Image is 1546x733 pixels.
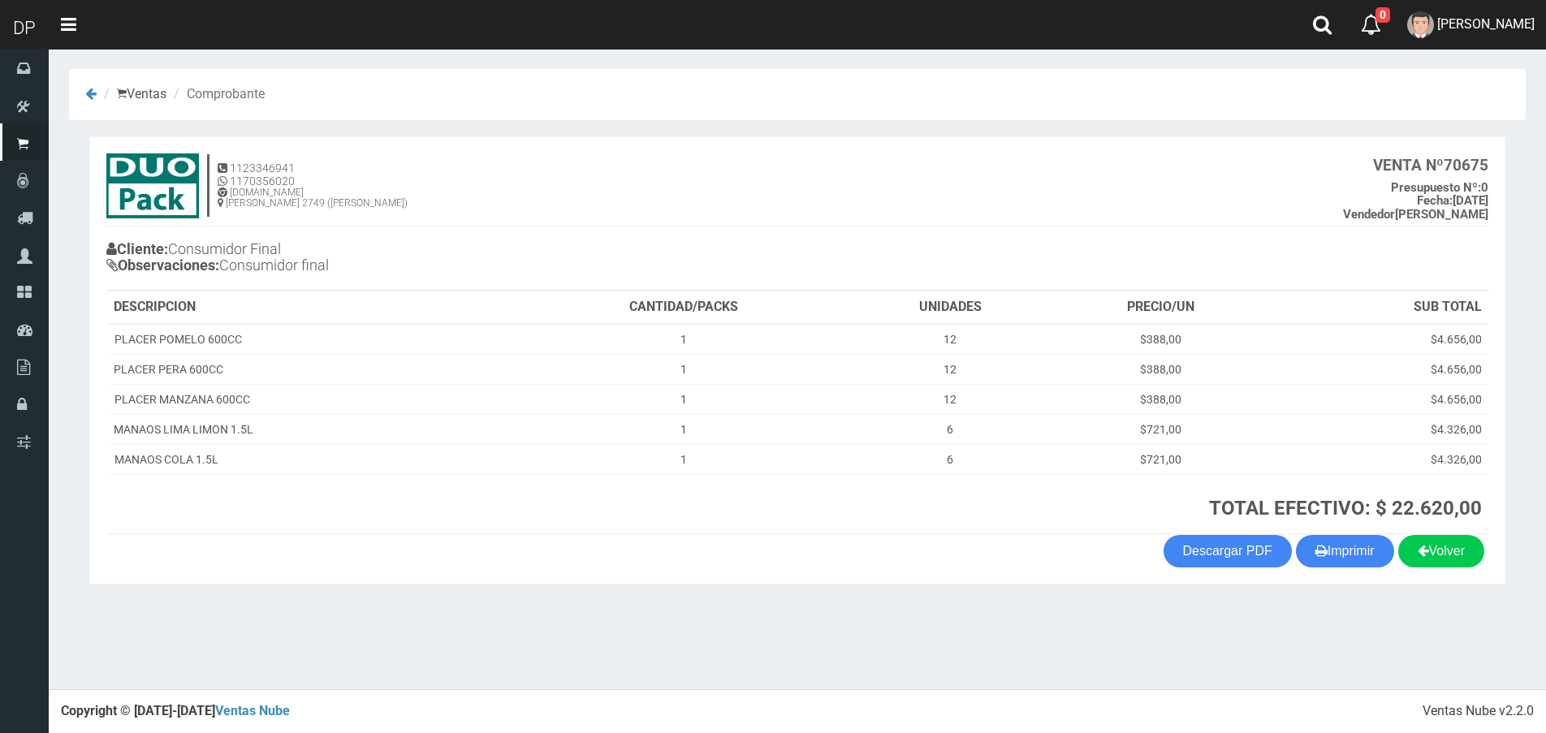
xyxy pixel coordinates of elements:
[106,237,797,282] h4: Consumidor Final Consumidor final
[1391,180,1481,195] strong: Presupuesto Nº:
[218,162,408,188] h5: 1123346941 1170356020
[1269,384,1488,414] td: $4.656,00
[107,324,520,355] td: PLACER POMELO 600CC
[520,354,849,384] td: 1
[1269,414,1488,444] td: $4.326,00
[1423,702,1534,721] div: Ventas Nube v2.2.0
[1052,384,1269,414] td: $388,00
[100,85,166,104] li: Ventas
[849,444,1052,474] td: 6
[849,384,1052,414] td: 12
[1052,291,1269,324] th: PRECIO/UN
[1398,535,1484,567] a: Volver
[1343,207,1395,222] strong: Vendedor
[1296,535,1394,567] button: Imprimir
[520,444,849,474] td: 1
[849,324,1052,355] td: 12
[520,384,849,414] td: 1
[106,153,199,218] img: 15ec80cb8f772e35c0579ae6ae841c79.jpg
[1375,7,1390,23] span: 0
[1269,444,1488,474] td: $4.326,00
[107,354,520,384] td: PLACER PERA 600CC
[106,257,219,274] b: Observaciones:
[1437,16,1535,32] span: [PERSON_NAME]
[1269,324,1488,355] td: $4.656,00
[1343,207,1488,222] b: [PERSON_NAME]
[1417,193,1453,208] strong: Fecha:
[61,703,290,718] strong: Copyright © [DATE]-[DATE]
[170,85,265,104] li: Comprobante
[520,324,849,355] td: 1
[107,414,520,444] td: MANAOS LIMA LIMON 1.5L
[107,444,520,474] td: MANAOS COLA 1.5L
[1209,497,1482,520] strong: TOTAL EFECTIVO: $ 22.620,00
[1269,291,1488,324] th: SUB TOTAL
[1417,193,1488,208] b: [DATE]
[107,384,520,414] td: PLACER MANZANA 600CC
[1052,444,1269,474] td: $721,00
[1407,11,1434,38] img: User Image
[218,188,408,209] h6: [DOMAIN_NAME] [PERSON_NAME] 2749 ([PERSON_NAME])
[849,354,1052,384] td: 12
[106,240,168,257] b: Cliente:
[849,291,1052,324] th: UNIDADES
[1391,180,1488,195] b: 0
[107,291,520,324] th: DESCRIPCION
[849,414,1052,444] td: 6
[1052,324,1269,355] td: $388,00
[1052,354,1269,384] td: $388,00
[1052,414,1269,444] td: $721,00
[1164,535,1292,567] a: Descargar PDF
[1269,354,1488,384] td: $4.656,00
[1373,156,1444,175] strong: VENTA Nº
[520,414,849,444] td: 1
[1373,156,1488,175] b: 70675
[215,703,290,718] a: Ventas Nube
[520,291,849,324] th: CANTIDAD/PACKS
